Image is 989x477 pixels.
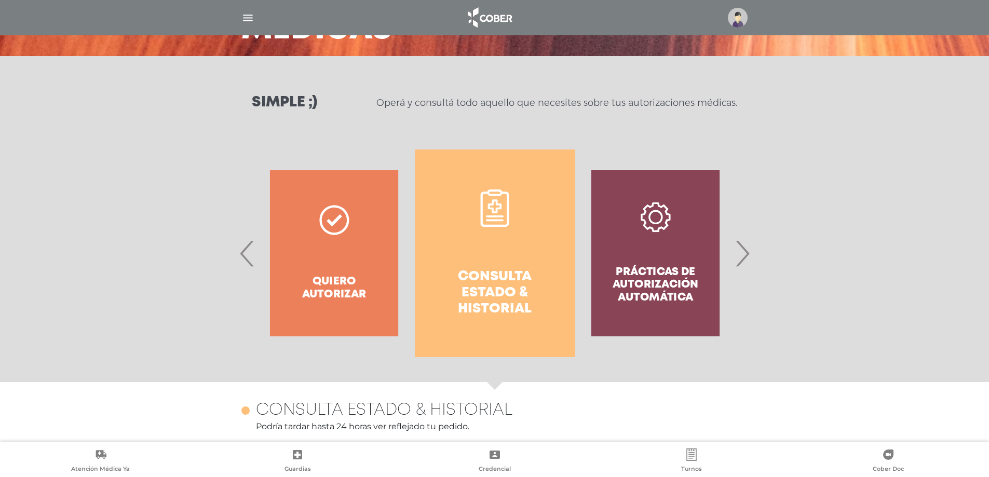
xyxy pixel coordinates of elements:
a: Cober Doc [790,448,987,475]
img: Cober_menu-lines-white.svg [241,11,254,24]
span: Guardias [284,465,311,474]
a: Consulta estado & historial [415,149,575,357]
span: Previous [237,225,258,281]
span: Atención Médica Ya [71,465,130,474]
img: logo_cober_home-white.png [462,5,517,30]
a: Atención Médica Ya [2,448,199,475]
h3: Simple ;) [252,96,317,110]
span: Credencial [479,465,511,474]
h4: Consulta estado & historial [256,401,512,420]
img: profile-placeholder.svg [728,8,748,28]
h4: Consulta estado & historial [433,269,557,318]
a: Credencial [396,448,593,475]
span: Turnos [681,465,702,474]
a: Guardias [199,448,396,475]
span: Next [732,225,752,281]
span: Cober Doc [873,465,904,474]
a: Turnos [593,448,790,475]
p: Operá y consultá todo aquello que necesites sobre tus autorizaciones médicas. [376,97,737,109]
p: Podría tardar hasta 24 horas ver reflejado tu pedido. [241,420,748,433]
